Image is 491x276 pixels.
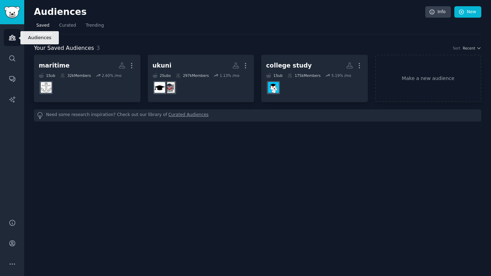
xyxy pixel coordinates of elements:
[164,82,175,93] img: UKUniversityStudents
[36,23,49,29] span: Saved
[86,23,104,29] span: Trending
[331,73,351,78] div: 5.19 % /mo
[34,20,52,34] a: Saved
[425,6,451,18] a: Info
[4,6,20,18] img: GummySearch logo
[288,73,321,78] div: 175k Members
[34,44,94,53] span: Your Saved Audiences
[39,61,70,70] div: maritime
[34,7,425,18] h2: Audiences
[220,73,239,78] div: 1.13 % /mo
[97,45,100,51] span: 3
[375,55,482,102] a: Make a new audience
[169,112,209,119] a: Curated Audiences
[266,61,312,70] div: college study
[453,46,461,51] div: Sort
[41,82,52,93] img: maritime
[59,23,76,29] span: Curated
[463,46,475,51] span: Recent
[154,82,165,93] img: UniUK
[39,73,55,78] div: 1 Sub
[153,61,172,70] div: ukuni
[34,55,140,102] a: maritime1Sub32kMembers2.60% /momaritime
[463,46,481,51] button: Recent
[148,55,254,102] a: ukuni2Subs297kMembers1.13% /moUKUniversityStudentsUniUK
[83,20,106,34] a: Trending
[57,20,79,34] a: Curated
[102,73,121,78] div: 2.60 % /mo
[34,109,481,122] div: Need some research inspiration? Check out our library of
[266,73,283,78] div: 1 Sub
[268,82,279,93] img: studytips
[261,55,368,102] a: college study1Sub175kMembers5.19% /mostudytips
[153,73,171,78] div: 2 Sub s
[454,6,481,18] a: New
[176,73,209,78] div: 297k Members
[60,73,91,78] div: 32k Members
